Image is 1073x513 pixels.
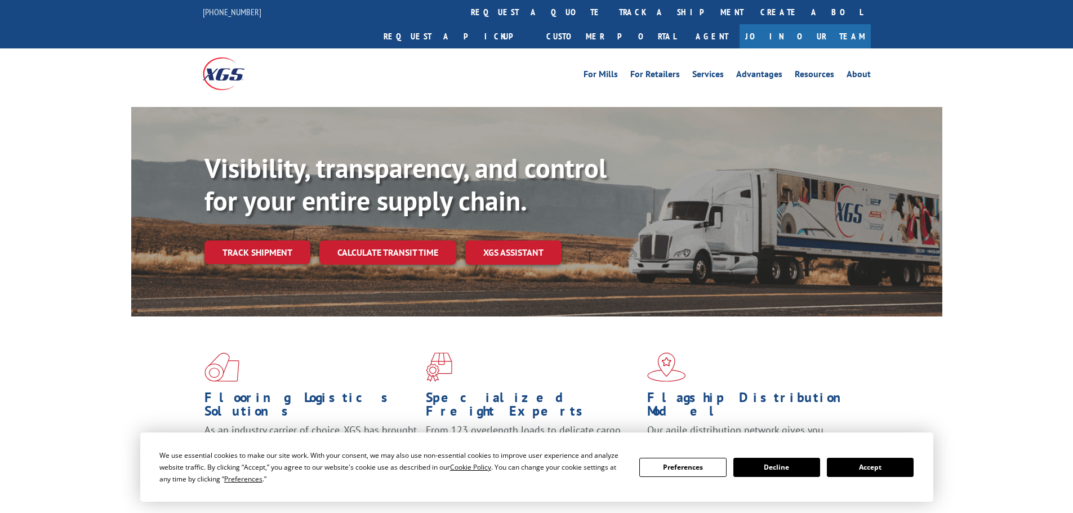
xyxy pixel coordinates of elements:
[204,423,417,463] span: As an industry carrier of choice, XGS has brought innovation and dedication to flooring logistics...
[224,474,262,484] span: Preferences
[847,70,871,82] a: About
[426,353,452,382] img: xgs-icon-focused-on-flooring-red
[375,24,538,48] a: Request a pickup
[647,423,854,450] span: Our agile distribution network gives you nationwide inventory management on demand.
[684,24,740,48] a: Agent
[426,423,639,474] p: From 123 overlength loads to delicate cargo, our experienced staff knows the best way to move you...
[630,70,680,82] a: For Retailers
[204,150,607,218] b: Visibility, transparency, and control for your entire supply chain.
[639,458,726,477] button: Preferences
[740,24,871,48] a: Join Our Team
[647,353,686,382] img: xgs-icon-flagship-distribution-model-red
[204,240,310,264] a: Track shipment
[450,462,491,472] span: Cookie Policy
[203,6,261,17] a: [PHONE_NUMBER]
[538,24,684,48] a: Customer Portal
[827,458,914,477] button: Accept
[733,458,820,477] button: Decline
[426,391,639,423] h1: Specialized Freight Experts
[647,391,860,423] h1: Flagship Distribution Model
[584,70,618,82] a: For Mills
[204,391,417,423] h1: Flooring Logistics Solutions
[465,240,562,265] a: XGS ASSISTANT
[692,70,724,82] a: Services
[736,70,782,82] a: Advantages
[140,432,933,502] div: Cookie Consent Prompt
[319,240,456,265] a: Calculate transit time
[204,353,239,382] img: xgs-icon-total-supply-chain-intelligence-red
[795,70,834,82] a: Resources
[159,449,626,485] div: We use essential cookies to make our site work. With your consent, we may also use non-essential ...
